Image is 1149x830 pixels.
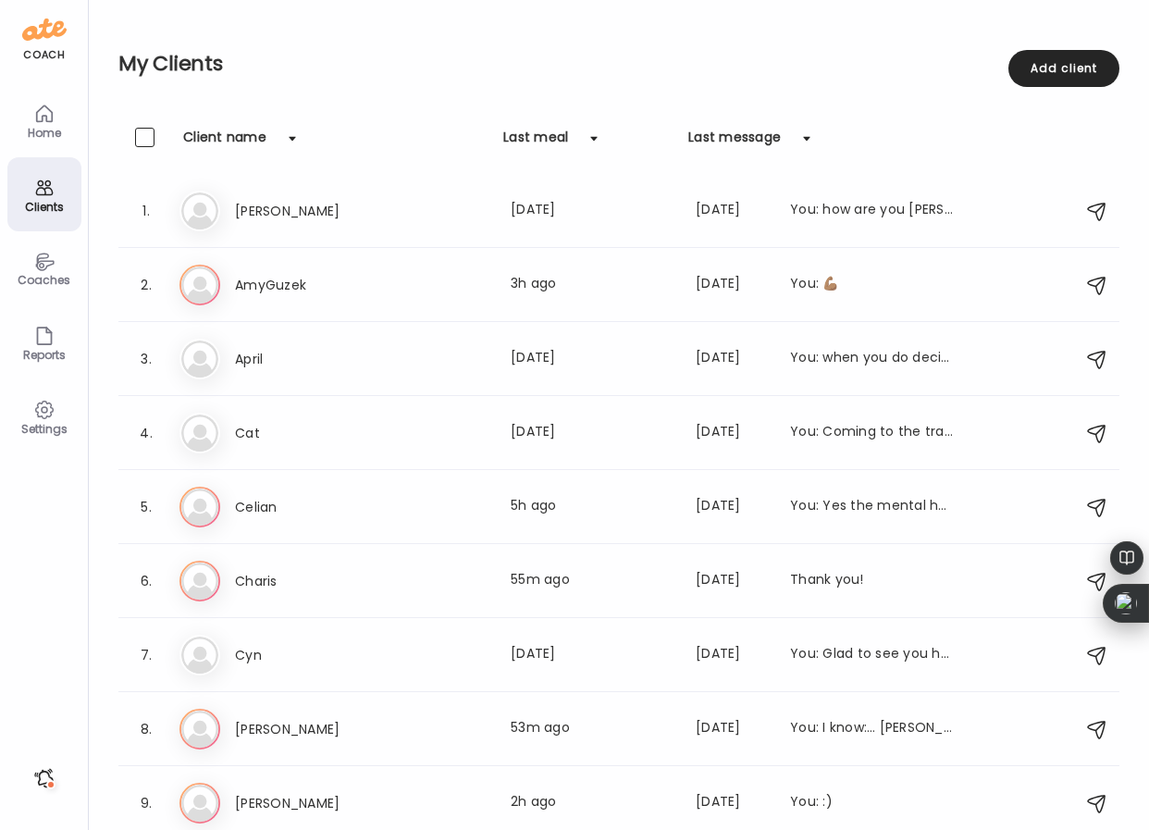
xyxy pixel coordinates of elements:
div: You: when you do decide to come, just introduce yourself and say that you are a CLINIC patient do... [790,348,953,370]
h3: [PERSON_NAME] [235,792,398,814]
div: Add client [1008,50,1119,87]
div: [DATE] [696,792,768,814]
div: 4. [135,422,157,444]
div: 5h ago [511,496,673,518]
div: 6. [135,570,157,592]
div: coach [23,47,65,63]
div: Clients [11,201,78,213]
div: Home [11,127,78,139]
div: Last meal [503,128,568,157]
div: [DATE] [696,570,768,592]
div: You: how are you [PERSON_NAME]?? you've been quiet... [790,200,953,222]
div: You: Yes the mental health aspect of the constant worry and self shame is very real. I get it and... [790,496,953,518]
h3: Celian [235,496,398,518]
div: 1. [135,200,157,222]
div: [DATE] [696,496,768,518]
h3: [PERSON_NAME] [235,200,398,222]
h3: Cat [235,422,398,444]
div: 3h ago [511,274,673,296]
div: [DATE] [696,200,768,222]
div: [DATE] [696,348,768,370]
div: [DATE] [511,200,673,222]
img: ate [22,15,67,44]
div: Coaches [11,274,78,286]
div: 2h ago [511,792,673,814]
div: [DATE] [696,644,768,666]
div: Reports [11,349,78,361]
div: Last message [688,128,781,157]
div: 5. [135,496,157,518]
div: Client name [183,128,266,157]
div: [DATE] [511,348,673,370]
div: 55m ago [511,570,673,592]
div: 7. [135,644,157,666]
h3: [PERSON_NAME] [235,718,398,740]
h3: Charis [235,570,398,592]
div: Thank you! [790,570,953,592]
div: [DATE] [696,422,768,444]
div: You: Coming to the training tonight? Get your exercise questions answered! [790,422,953,444]
div: You: Glad to see you here! Let’s gooooo [790,644,953,666]
div: [DATE] [511,644,673,666]
h3: April [235,348,398,370]
div: 3. [135,348,157,370]
div: 9. [135,792,157,814]
div: Settings [11,423,78,435]
div: [DATE] [696,274,768,296]
div: You: :) [790,792,953,814]
div: You: I know:… [PERSON_NAME] but feels like [DATE] [790,718,953,740]
div: 8. [135,718,157,740]
div: [DATE] [696,718,768,740]
div: 53m ago [511,718,673,740]
h3: Cyn [235,644,398,666]
h2: My Clients [118,50,1119,78]
div: [DATE] [511,422,673,444]
div: 2. [135,274,157,296]
div: You: 💪🏽 [790,274,953,296]
h3: AmyGuzek [235,274,398,296]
